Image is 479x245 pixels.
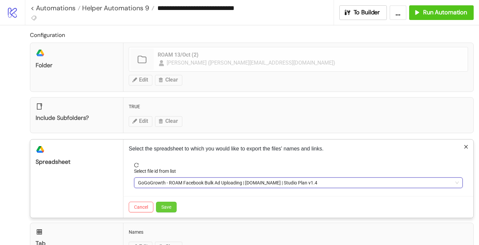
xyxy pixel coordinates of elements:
[36,158,118,166] div: Spreadsheet
[464,144,468,149] span: close
[423,9,467,16] span: Run Automation
[339,5,387,20] button: To Builder
[409,5,474,20] button: Run Automation
[30,31,474,39] h2: Configuration
[390,5,406,20] button: ...
[80,4,149,12] span: Helper Automations 9
[138,178,459,188] span: GoGoGrowth - ROAM Facebook Bulk Ad Uploading | Kitchn.io | Studio Plan v1.4
[354,9,380,16] span: To Builder
[80,5,154,11] a: Helper Automations 9
[161,204,171,210] span: Save
[129,145,468,153] p: Select the spreadsheet to which you would like to export the files' names and links.
[31,5,80,11] a: < Automations
[156,202,177,212] button: Save
[134,163,463,167] span: reload
[134,204,148,210] span: Cancel
[134,167,180,175] label: Select file id from list
[129,202,153,212] button: Cancel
